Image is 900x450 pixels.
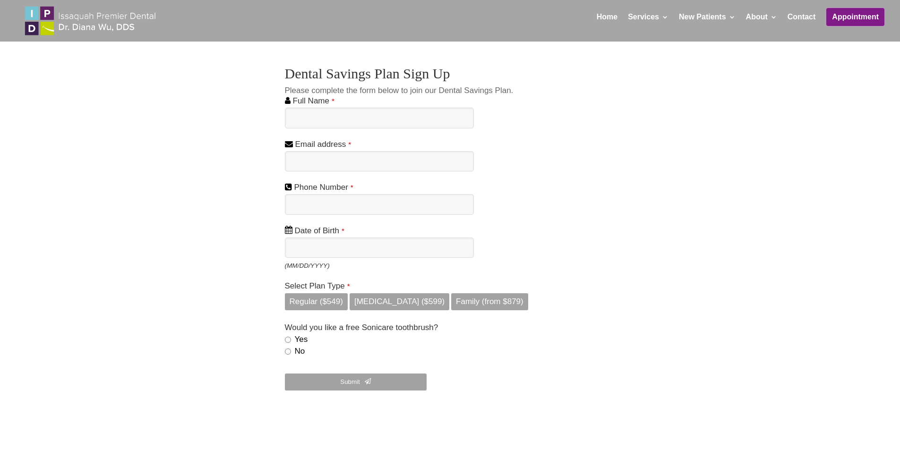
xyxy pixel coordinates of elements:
[826,8,885,26] a: Appointment
[597,14,617,42] a: Home
[788,14,816,42] a: Contact
[295,226,344,236] label: Date of Birth
[628,14,669,42] a: Services
[340,378,360,385] span: Submit
[295,335,308,344] span: Yes
[285,323,438,333] label: Would you like a free Sonicare toothbrush?
[285,85,616,96] p: Please complete the form below to join our Dental Savings Plan.
[285,374,427,391] button: Submit
[295,139,351,150] label: Email address
[679,14,736,42] a: New Patients
[294,182,353,193] label: Phone Number
[746,14,777,42] a: About
[456,297,523,306] span: Family (from $879)
[285,67,616,85] h1: Dental Savings Plan Sign Up
[354,297,445,306] span: [MEDICAL_DATA] ($599)
[293,96,334,106] label: Full Name
[290,297,343,306] span: Regular ($549)
[285,281,350,291] label: Select Plan Type
[295,347,305,356] span: No
[285,259,616,271] p: (MM/DD/YYYY)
